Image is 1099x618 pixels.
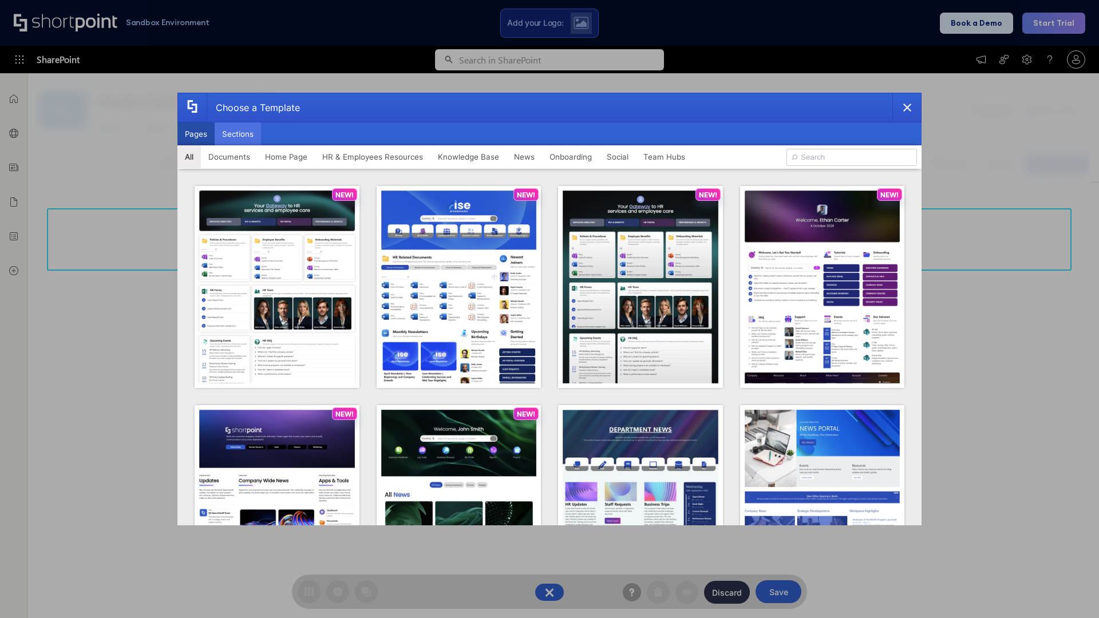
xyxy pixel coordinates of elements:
button: Home Page [258,145,315,168]
button: HR & Employees Resources [315,145,430,168]
button: Social [599,145,636,168]
button: Team Hubs [636,145,693,168]
button: Pages [177,122,215,145]
iframe: Chat Widget [893,485,1099,618]
button: Sections [215,122,261,145]
p: NEW! [880,191,899,199]
p: NEW! [335,191,354,199]
p: NEW! [699,191,717,199]
button: Onboarding [542,145,599,168]
div: Choose a Template [207,93,300,122]
button: All [177,145,201,168]
p: NEW! [335,410,354,418]
button: Documents [201,145,258,168]
p: NEW! [517,410,535,418]
button: Knowledge Base [430,145,507,168]
p: NEW! [517,191,535,199]
input: Search [786,149,917,166]
div: template selector [177,93,922,525]
button: News [507,145,542,168]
